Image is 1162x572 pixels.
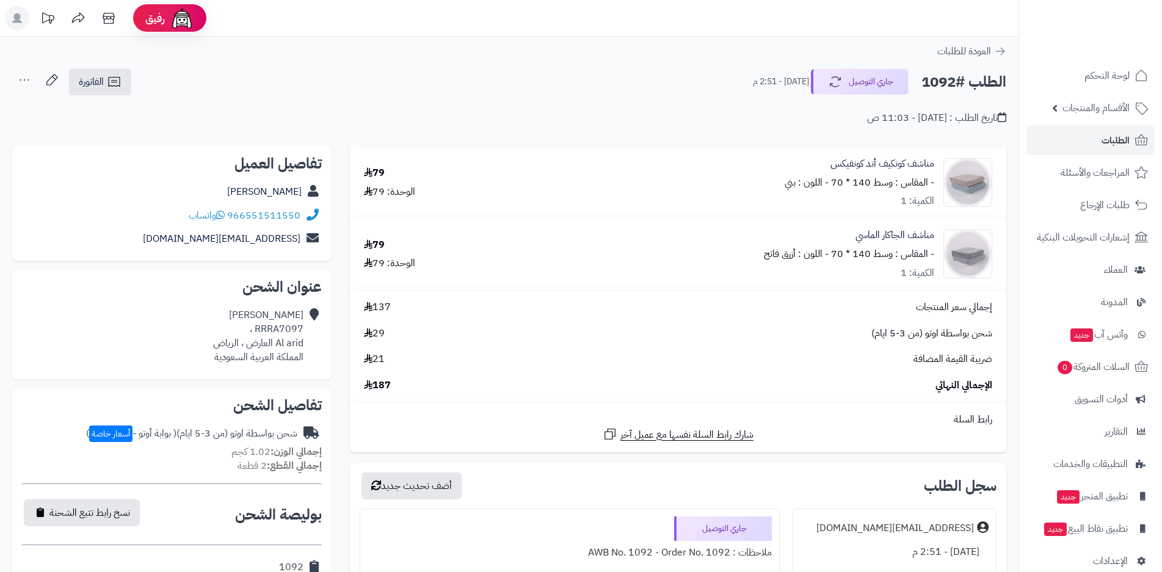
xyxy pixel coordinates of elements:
[355,413,1001,427] div: رابط السلة
[1056,358,1130,375] span: السلات المتروكة
[1084,67,1130,84] span: لوحة التحكم
[764,247,829,261] small: - اللون : أزرق فاتح
[901,266,934,280] div: الكمية: 1
[1070,328,1093,342] span: جديد
[24,499,140,526] button: نسخ رابط تتبع الشحنة
[364,352,385,366] span: 21
[1026,190,1155,220] a: طلبات الإرجاع
[1102,132,1130,149] span: الطلبات
[32,6,63,34] a: تحديثات المنصة
[1026,320,1155,349] a: وآتس آبجديد
[364,166,385,180] div: 79
[1026,288,1155,317] a: المدونة
[1057,490,1080,504] span: جديد
[603,427,753,442] a: شارك رابط السلة نفسها مع عميل آخر
[364,185,415,199] div: الوحدة: 79
[1026,417,1155,446] a: التقارير
[830,157,934,171] a: مناشف كونكيف أند كونفيكس
[1104,261,1128,278] span: العملاء
[364,300,391,314] span: 137
[937,44,991,59] span: العودة للطلبات
[1080,197,1130,214] span: طلبات الإرجاع
[213,308,303,364] div: [PERSON_NAME] RRRA7097 ، Al arid العارض ، الرياض المملكة العربية السعودية
[271,444,322,459] strong: إجمالي الوزن:
[855,228,934,242] a: مناشف الجاكار الماسي
[79,74,104,89] span: الفاتورة
[1026,158,1155,187] a: المراجعات والأسئلة
[364,238,385,252] div: 79
[1026,385,1155,414] a: أدوات التسويق
[364,256,415,270] div: الوحدة: 79
[831,175,934,190] small: - المقاس : وسط 140 * 70
[49,505,130,520] span: نسخ رابط تتبع الشحنة
[921,70,1006,95] h2: الطلب #1092
[22,398,322,413] h2: تفاصيل الشحن
[231,444,322,459] small: 1.02 كجم
[1069,326,1128,343] span: وآتس آب
[145,11,165,26] span: رفيق
[753,76,809,88] small: [DATE] - 2:51 م
[22,280,322,294] h2: عنوان الشحن
[1079,30,1150,56] img: logo-2.png
[170,6,194,31] img: ai-face.png
[1101,294,1128,311] span: المدونة
[86,426,176,441] span: ( بوابة أوتو - )
[913,352,992,366] span: ضريبة القيمة المضافة
[1053,455,1128,472] span: التطبيقات والخدمات
[1105,423,1128,440] span: التقارير
[1075,391,1128,408] span: أدوات التسويق
[871,327,992,341] span: شحن بواسطة اوتو (من 3-5 ايام)
[944,230,992,278] img: 1754806726-%D8%A7%D9%84%D8%AC%D8%A7%D9%83%D8%A7%D8%B1%20%D8%A7%D9%84%D9%85%D8%A7%D8%B3%D9%8A-90x9...
[1026,223,1155,252] a: إشعارات التحويلات البنكية
[1061,164,1130,181] span: المراجعات والأسئلة
[816,521,974,535] div: [EMAIL_ADDRESS][DOMAIN_NAME]
[916,300,992,314] span: إجمالي سعر المنتجات
[811,69,909,95] button: جاري التوصيل
[267,458,322,473] strong: إجمالي القطع:
[937,44,1006,59] a: العودة للطلبات
[901,194,934,208] div: الكمية: 1
[1026,255,1155,284] a: العملاء
[831,247,934,261] small: - المقاس : وسط 140 * 70
[1026,482,1155,511] a: تطبيق المتجرجديد
[364,327,385,341] span: 29
[227,208,300,223] a: 966551511550
[22,156,322,171] h2: تفاصيل العميل
[1026,514,1155,543] a: تطبيق نقاط البيعجديد
[368,541,772,565] div: ملاحظات : AWB No. 1092 - Order No. 1092
[1093,552,1128,570] span: الإعدادات
[1058,361,1072,374] span: 0
[1026,61,1155,90] a: لوحة التحكم
[924,479,997,493] h3: سجل الطلب
[189,208,225,223] a: واتساب
[89,425,133,442] span: أسعار خاصة
[1037,229,1130,246] span: إشعارات التحويلات البنكية
[1026,449,1155,479] a: التطبيقات والخدمات
[364,378,391,393] span: 187
[1026,352,1155,382] a: السلات المتروكة0
[935,378,992,393] span: الإجمالي النهائي
[620,428,753,442] span: شارك رابط السلة نفسها مع عميل آخر
[1056,488,1128,505] span: تطبيق المتجر
[227,184,302,199] a: [PERSON_NAME]
[1044,523,1067,536] span: جديد
[1026,126,1155,155] a: الطلبات
[867,111,1006,125] div: تاريخ الطلب : [DATE] - 11:03 ص
[785,175,829,190] small: - اللون : بني
[238,458,322,473] small: 2 قطعة
[86,427,297,441] div: شحن بواسطة اوتو (من 3-5 ايام)
[69,68,131,95] a: الفاتورة
[235,507,322,522] h2: بوليصة الشحن
[1043,520,1128,537] span: تطبيق نقاط البيع
[801,540,989,564] div: [DATE] - 2:51 م
[361,472,462,499] button: أضف تحديث جديد
[1062,100,1130,117] span: الأقسام والمنتجات
[143,231,300,246] a: [EMAIL_ADDRESS][DOMAIN_NAME]
[674,516,772,541] div: جاري التوصيل
[944,158,992,207] img: 1754839838-%D9%83%D9%88%D9%86%D9%83%D9%8A%D9%81%20%D8%A3%D9%86%D8%AF%20%D9%83%D9%88%D9%86%D9%81%D...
